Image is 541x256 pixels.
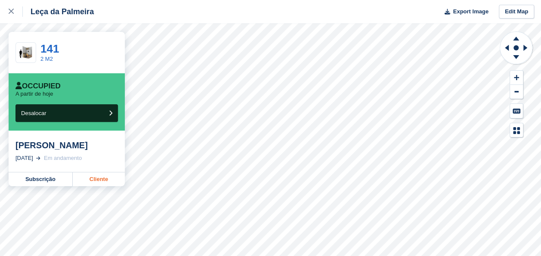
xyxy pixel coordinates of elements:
[40,56,53,62] a: 2 M2
[510,71,523,85] button: Zoom In
[15,154,33,162] div: [DATE]
[16,45,36,60] img: 25-sqft-unit.jpg
[23,6,94,17] div: Leça da Palmeira
[510,104,523,118] button: Keyboard Shortcuts
[439,5,488,19] button: Export Image
[453,7,488,16] span: Export Image
[510,123,523,137] button: Map Legend
[15,82,61,91] div: Occupied
[15,104,118,122] button: Desalocar
[73,172,125,186] a: Cliente
[44,154,82,162] div: Em andamento
[499,5,534,19] a: Edit Map
[15,140,118,150] div: [PERSON_NAME]
[510,85,523,99] button: Zoom Out
[21,110,46,116] span: Desalocar
[40,42,59,55] a: 141
[9,172,73,186] a: Subscrição
[36,156,40,160] img: arrow-right-light-icn-cde0832a797a2874e46488d9cf13f60e5c3a73dbe684e267c42b8395dfbc2abf.svg
[15,91,53,97] p: A partir de hoje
